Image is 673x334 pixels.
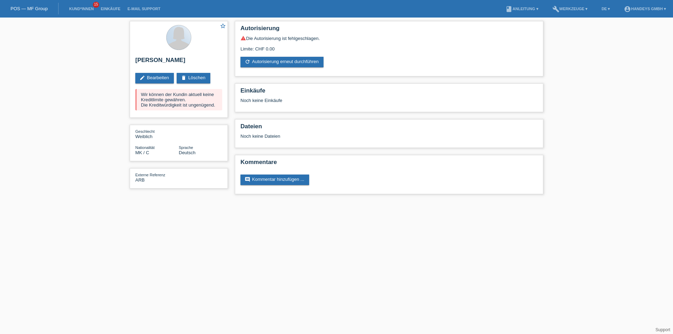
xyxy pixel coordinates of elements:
div: Wir können der Kundin aktuell keine Kreditlimite gewähren. Die Kreditwürdigkeit ist ungenügend. [135,89,222,110]
span: Sprache [179,145,193,150]
i: build [552,6,559,13]
div: Noch keine Dateien [240,134,455,139]
h2: Kommentare [240,159,538,169]
i: warning [240,35,246,41]
div: Weiblich [135,129,179,139]
a: deleteLöschen [177,73,210,83]
a: POS — MF Group [11,6,48,11]
a: commentKommentar hinzufügen ... [240,175,309,185]
i: account_circle [624,6,631,13]
a: DE ▾ [598,7,613,11]
h2: Autorisierung [240,25,538,35]
span: Externe Referenz [135,173,165,177]
div: Die Autorisierung ist fehlgeschlagen. [240,35,538,41]
i: book [505,6,512,13]
a: Kund*innen [66,7,97,11]
a: account_circleHandeys GmbH ▾ [620,7,669,11]
h2: Einkäufe [240,87,538,98]
i: edit [140,75,145,81]
span: Mazedonien / C / 01.08.1997 [135,150,149,155]
div: Limite: CHF 0.00 [240,41,538,52]
a: E-Mail Support [124,7,164,11]
span: Geschlecht [135,129,155,134]
span: Nationalität [135,145,155,150]
span: Deutsch [179,150,196,155]
div: ARB [135,172,179,183]
a: buildWerkzeuge ▾ [549,7,591,11]
a: editBearbeiten [135,73,174,83]
a: refreshAutorisierung erneut durchführen [240,57,324,67]
div: Noch keine Einkäufe [240,98,538,108]
h2: Dateien [240,123,538,134]
i: delete [181,75,186,81]
span: 15 [93,2,99,8]
a: bookAnleitung ▾ [502,7,542,11]
a: star_border [220,23,226,30]
a: Einkäufe [97,7,124,11]
i: refresh [245,59,250,64]
h2: [PERSON_NAME] [135,57,222,67]
i: comment [245,177,250,182]
i: star_border [220,23,226,29]
a: Support [655,327,670,332]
